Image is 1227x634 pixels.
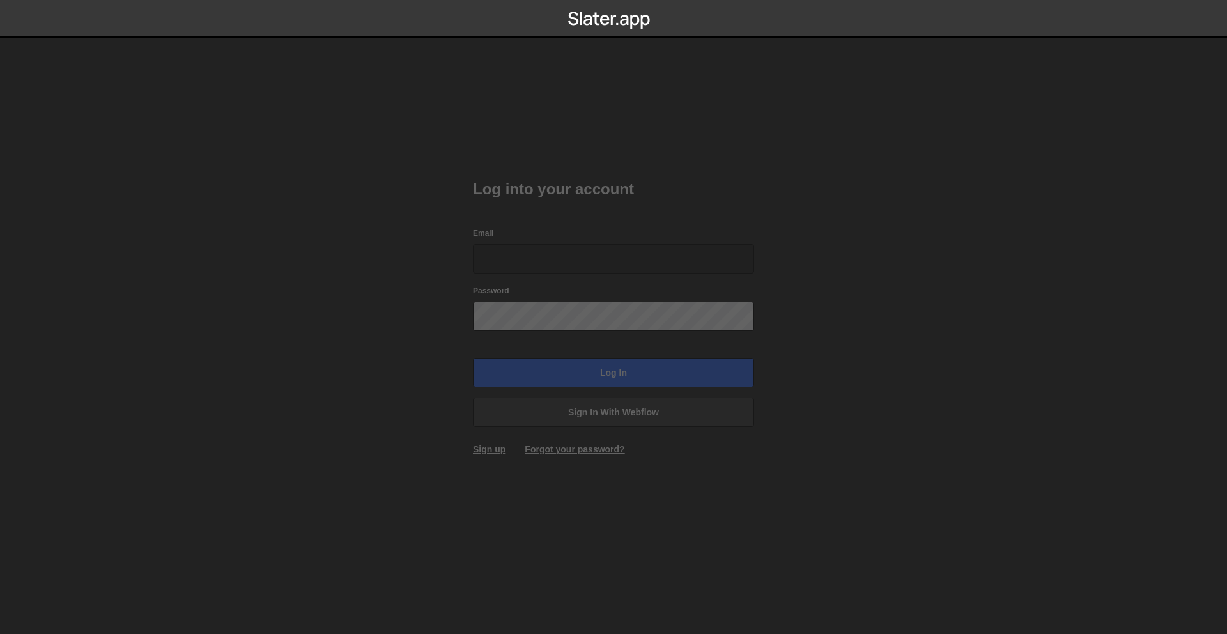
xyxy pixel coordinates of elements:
[525,444,624,454] a: Forgot your password?
[473,227,493,240] label: Email
[473,444,505,454] a: Sign up
[473,358,754,387] input: Log in
[473,284,509,297] label: Password
[473,179,754,199] h2: Log into your account
[473,398,754,427] a: Sign in with Webflow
